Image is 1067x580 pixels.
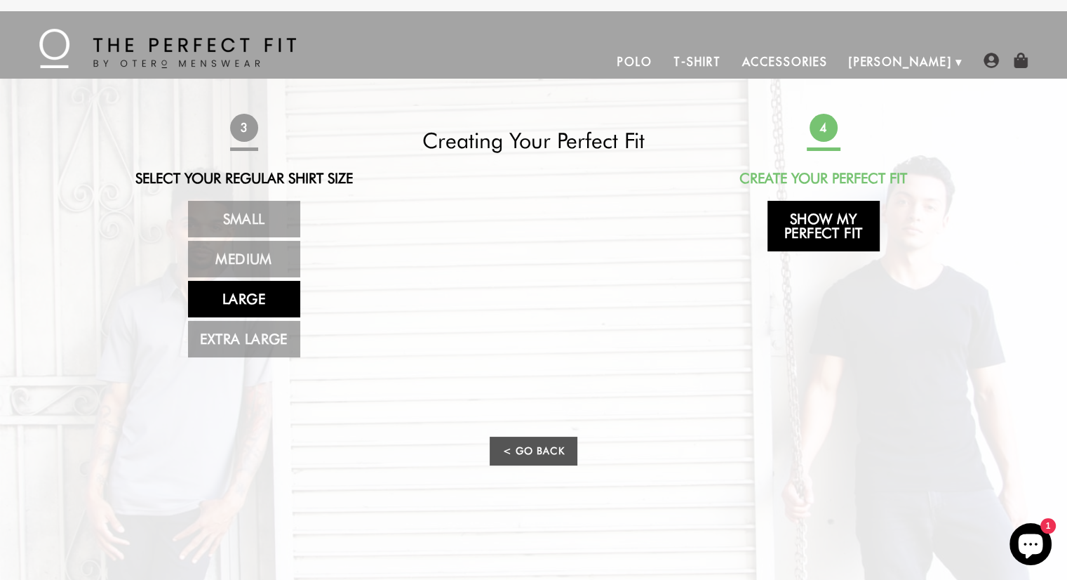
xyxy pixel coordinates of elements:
a: T-Shirt [663,45,731,79]
a: Small [188,201,300,237]
a: Large [188,281,300,317]
a: Extra Large [188,321,300,357]
img: user-account-icon.png [984,53,999,68]
h2: Create Your Perfect Fit [699,170,948,187]
img: shopping-bag-icon.png [1013,53,1028,68]
a: Accessories [731,45,838,79]
inbox-online-store-chat: Shopify online store chat [1005,523,1056,569]
h2: Creating Your Perfect Fit [410,128,658,153]
a: Medium [188,241,300,277]
span: 4 [808,113,838,143]
a: Show My Perfect Fit [767,201,880,251]
img: The Perfect Fit - by Otero Menswear - Logo [39,29,296,68]
a: [PERSON_NAME] [838,45,962,79]
a: < Go Back [490,437,577,466]
span: 3 [229,113,259,143]
a: Polo [607,45,663,79]
h2: Select Your Regular Shirt Size [120,170,368,187]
